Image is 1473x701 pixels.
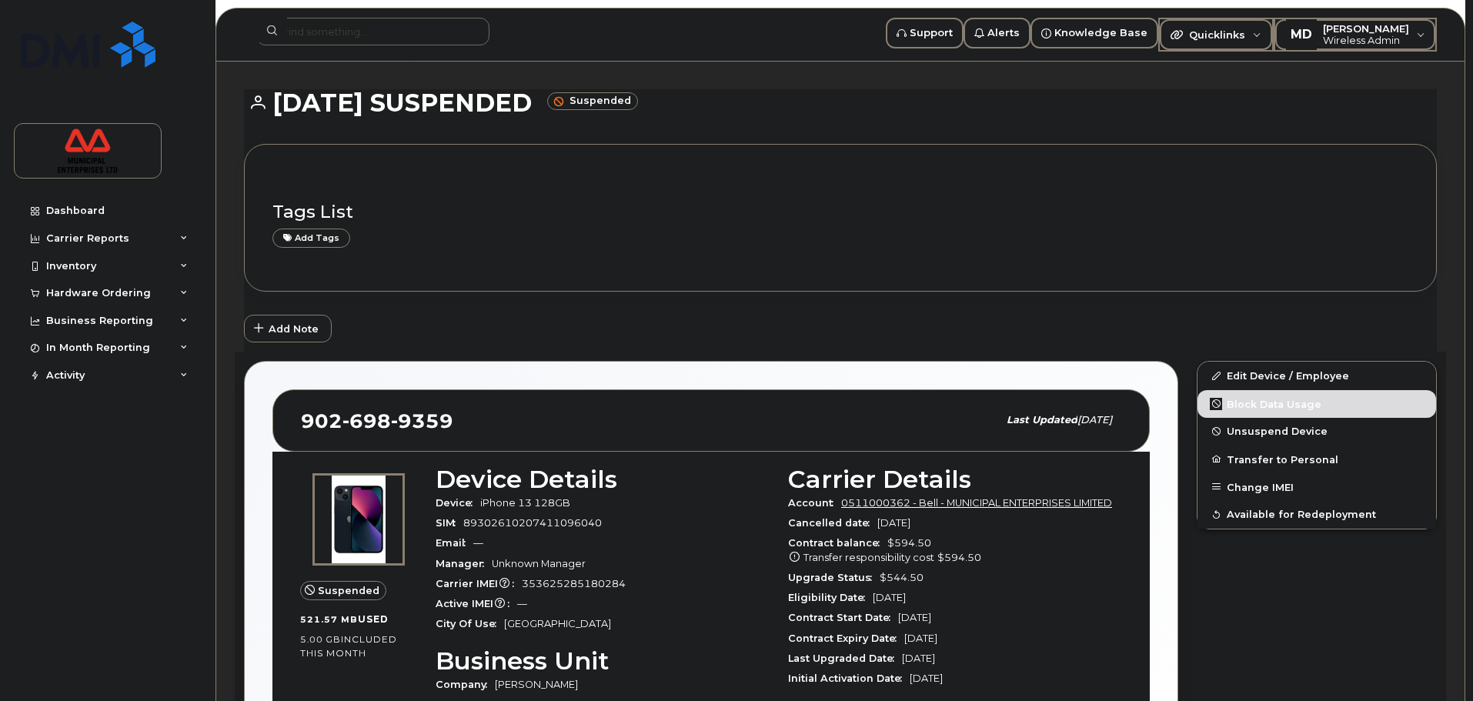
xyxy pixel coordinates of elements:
span: Email [436,537,473,549]
span: Contract balance [788,537,887,549]
span: Unknown Manager [492,558,586,569]
button: Transfer to Personal [1197,446,1436,473]
span: [DATE] [910,673,943,684]
span: $594.50 [937,552,981,563]
span: 698 [342,409,391,432]
span: Company [436,679,495,690]
span: 521.57 MB [300,614,358,625]
h3: Tags List [272,202,1408,222]
span: Last Upgraded Date [788,653,902,664]
span: Manager [436,558,492,569]
span: Last updated [1007,414,1077,426]
small: Suspended [547,92,638,110]
span: Suspended [318,583,379,598]
span: [DATE] [902,653,935,664]
span: [DATE] [904,633,937,644]
h1: [DATE] SUSPENDED [244,89,1437,116]
button: Block Data Usage [1197,390,1436,418]
span: 89302610207411096040 [463,517,602,529]
span: Transfer responsibility cost [803,552,934,563]
span: City Of Use [436,618,504,629]
span: $544.50 [880,572,924,583]
span: Carrier IMEI [436,578,522,589]
span: Device [436,497,480,509]
span: Account [788,497,841,509]
span: included this month [300,633,397,659]
span: 9359 [391,409,453,432]
button: Add Note [244,315,332,342]
span: iPhone 13 128GB [480,497,570,509]
span: Available for Redeployment [1227,509,1376,520]
span: [DATE] [877,517,910,529]
span: 5.00 GB [300,634,341,645]
h3: Carrier Details [788,466,1122,493]
span: — [517,598,527,609]
span: Active IMEI [436,598,517,609]
h3: Business Unit [436,647,770,675]
span: 902 [301,409,453,432]
a: 0511000362 - Bell - MUNICIPAL ENTERPRISES LIMITED [841,497,1112,509]
img: image20231002-3703462-1ig824h.jpeg [312,473,405,566]
span: SIM [436,517,463,529]
span: [DATE] [1077,414,1112,426]
span: 353625285180284 [522,578,626,589]
span: [DATE] [873,592,906,603]
a: [PERSON_NAME] [495,679,578,690]
span: Contract Expiry Date [788,633,904,644]
button: Available for Redeployment [1197,501,1436,529]
span: Unsuspend Device [1227,426,1328,437]
span: $594.50 [788,537,1122,565]
h3: Device Details [436,466,770,493]
button: Change IMEI [1197,473,1436,501]
a: Edit Device / Employee [1197,362,1436,389]
span: Add Note [269,322,319,336]
span: Upgrade Status [788,572,880,583]
span: Initial Activation Date [788,673,910,684]
span: used [358,613,389,625]
span: Cancelled date [788,517,877,529]
button: Unsuspend Device [1197,418,1436,446]
span: Eligibility Date [788,592,873,603]
span: [DATE] [898,612,931,623]
a: Add tags [272,229,350,248]
span: — [473,537,483,549]
span: Contract Start Date [788,612,898,623]
span: [GEOGRAPHIC_DATA] [504,618,611,629]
